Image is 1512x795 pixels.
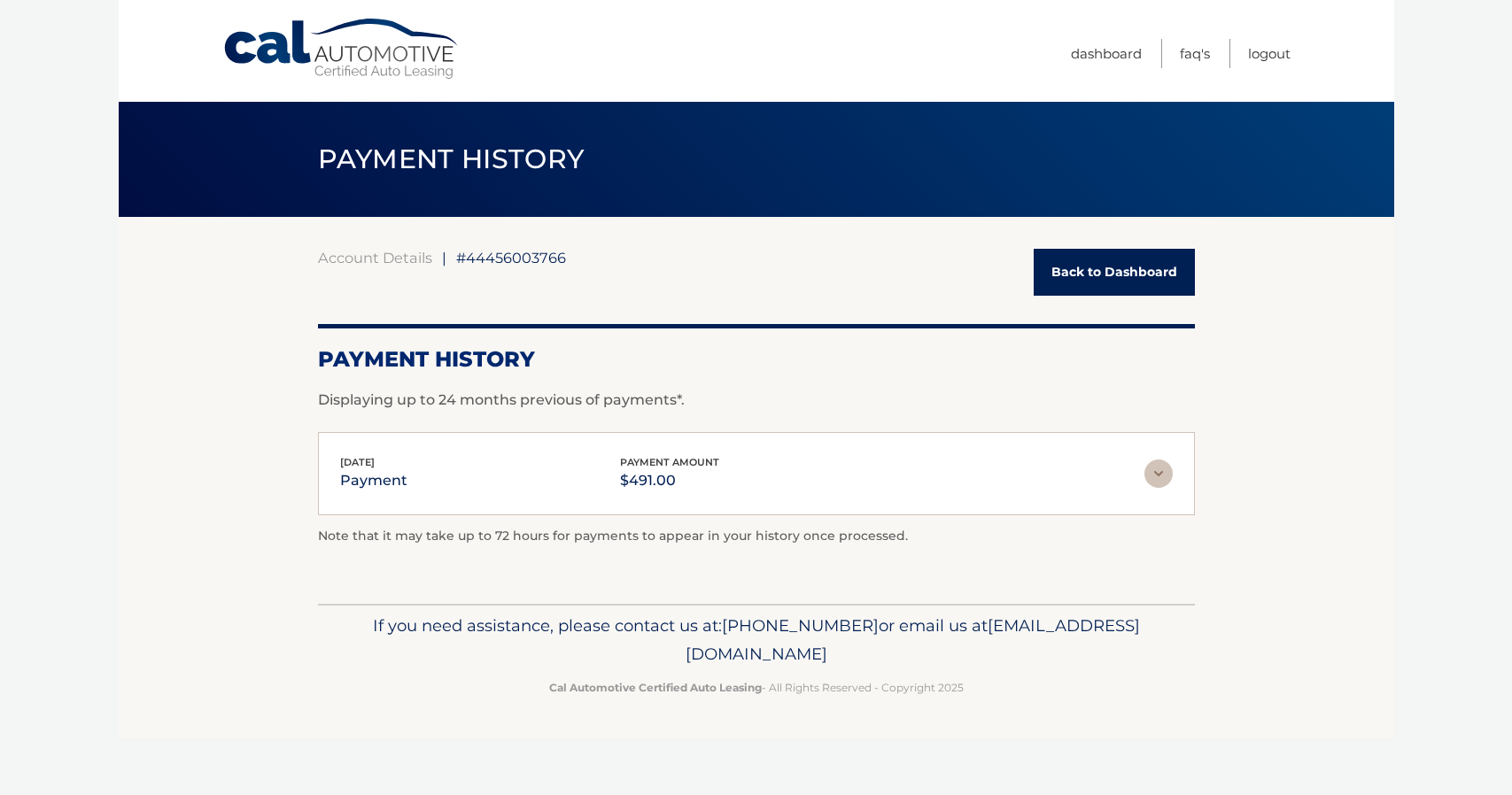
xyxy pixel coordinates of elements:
[442,249,446,266] span: |
[318,143,585,175] span: PAYMENT HISTORY
[1144,459,1173,488] img: accordion-rest.svg
[330,612,1183,668] p: If you need assistance, please contact us at: or email us at
[318,390,1195,411] p: Displaying up to 24 months previous of payments*.
[686,615,1140,664] span: [EMAIL_ADDRESS][DOMAIN_NAME]
[1034,249,1195,296] a: Back to Dashboard
[318,526,1195,547] p: Note that it may take up to 72 hours for payments to appear in your history once processed.
[340,456,375,468] span: [DATE]
[456,249,566,266] span: #44456003766
[620,468,719,493] p: $491.00
[318,346,1195,373] h2: Payment History
[318,249,432,266] a: Account Details
[722,615,879,636] span: [PHONE_NUMBER]
[330,678,1183,697] p: - All Rights Reserved - Copyright 2025
[549,681,762,694] strong: Cal Automotive Certified Auto Leasing
[620,456,719,468] span: payment amount
[340,468,407,493] p: payment
[1180,39,1210,68] a: FAQ's
[1248,39,1291,68] a: Logout
[1071,39,1142,68] a: Dashboard
[222,18,461,81] a: Cal Automotive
